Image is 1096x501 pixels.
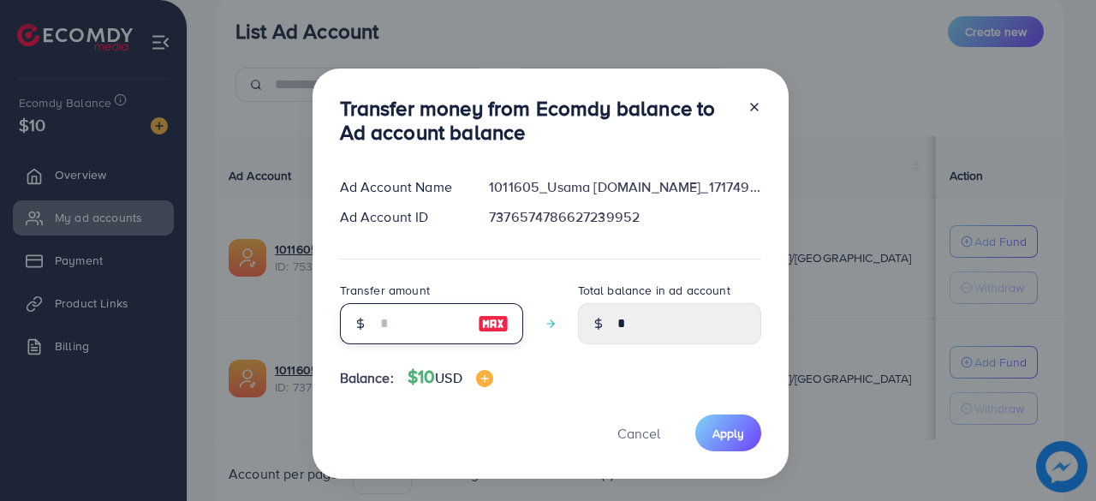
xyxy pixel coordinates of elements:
[475,207,774,227] div: 7376574786627239952
[340,282,430,299] label: Transfer amount
[476,370,493,387] img: image
[617,424,660,443] span: Cancel
[435,368,462,387] span: USD
[340,368,394,388] span: Balance:
[695,415,761,451] button: Apply
[578,282,730,299] label: Total balance in ad account
[340,96,734,146] h3: Transfer money from Ecomdy balance to Ad account balance
[475,177,774,197] div: 1011605_Usama [DOMAIN_NAME]_1717492686783
[326,177,476,197] div: Ad Account Name
[478,313,509,334] img: image
[712,425,744,442] span: Apply
[326,207,476,227] div: Ad Account ID
[596,415,682,451] button: Cancel
[408,367,493,388] h4: $10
